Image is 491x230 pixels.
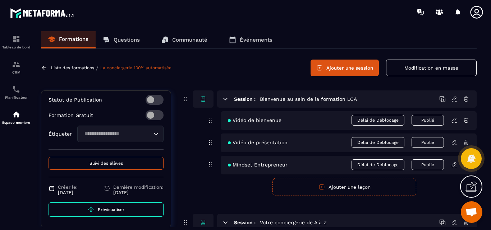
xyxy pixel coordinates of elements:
[412,137,444,148] button: Publié
[222,31,280,48] a: Événements
[49,202,164,217] a: Prévisualiser
[260,95,357,103] h5: Bienvenue au sein de la formation LCA
[49,112,93,118] p: Formation Gratuit
[100,65,171,70] a: La conciergerie 100% automatisée
[2,70,31,74] p: CRM
[96,31,147,48] a: Questions
[49,157,164,170] button: Suivi des élèves
[96,65,98,71] span: /
[234,220,256,225] h6: Session :
[412,159,444,170] button: Publié
[172,37,207,43] p: Communauté
[2,55,31,80] a: formationformationCRM
[260,219,327,226] h5: Votre conciergerie de A à Z
[49,97,102,103] p: Statut de Publication
[234,96,256,102] h6: Session :
[12,85,20,94] img: scheduler
[412,115,444,126] button: Publié
[2,29,31,55] a: formationformationTableau de bord
[228,117,281,123] span: Vidéo de bienvenue
[2,121,31,125] p: Espace membre
[461,201,482,223] a: Ouvrir le chat
[228,162,288,168] span: Mindset Entrepreneur
[58,190,78,195] p: [DATE]
[12,60,20,69] img: formation
[272,178,416,196] button: Ajouter une leçon
[311,60,379,76] button: Ajouter une session
[58,184,78,190] span: Créer le:
[98,207,124,212] span: Prévisualiser
[77,126,164,142] div: Search for option
[352,137,404,148] span: Délai de Déblocage
[154,31,215,48] a: Communauté
[82,130,152,138] input: Search for option
[228,140,288,145] span: Vidéo de présentation
[10,6,75,19] img: logo
[2,105,31,130] a: automationsautomationsEspace membre
[113,184,164,190] span: Dernière modification:
[41,31,96,48] a: Formations
[352,159,404,170] span: Délai de Déblocage
[113,190,164,195] p: [DATE]
[386,60,477,76] button: Modification en masse
[352,115,404,126] span: Délai de Déblocage
[12,110,20,119] img: automations
[240,37,272,43] p: Événements
[114,37,140,43] p: Questions
[2,80,31,105] a: schedulerschedulerPlanificateur
[59,36,88,42] p: Formations
[12,35,20,43] img: formation
[2,45,31,49] p: Tableau de bord
[90,161,123,166] span: Suivi des élèves
[51,65,94,70] a: Liste des formations
[49,131,72,137] p: Étiqueter
[2,95,31,99] p: Planificateur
